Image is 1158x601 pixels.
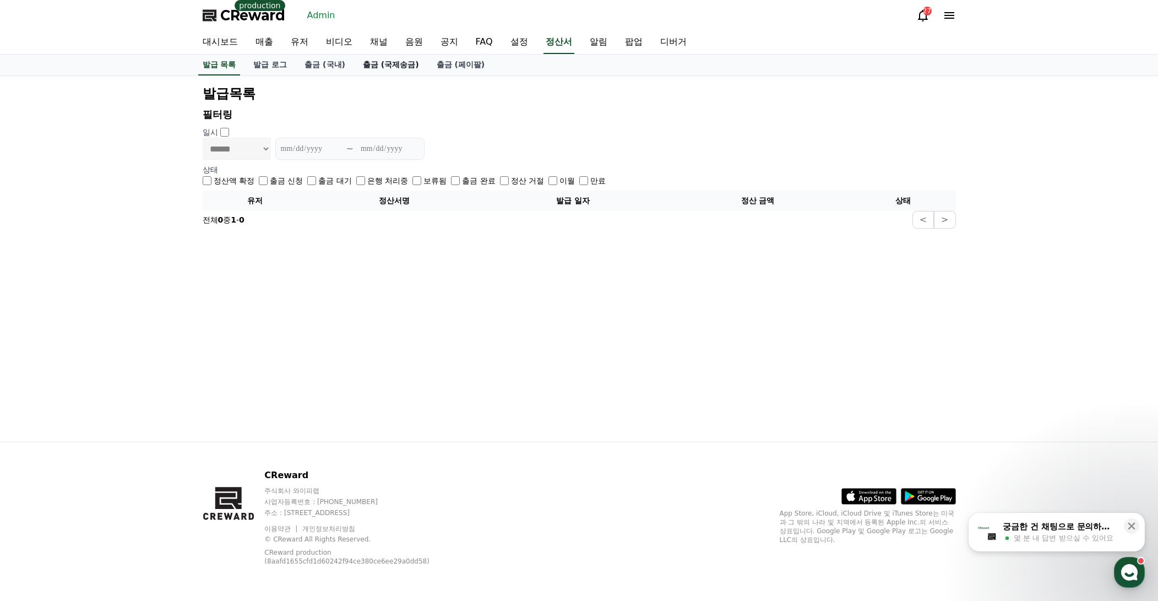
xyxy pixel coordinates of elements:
[432,31,467,54] a: 공지
[220,7,285,24] span: CReward
[282,31,317,54] a: 유저
[239,215,244,224] strong: 0
[35,366,41,375] span: 홈
[203,127,218,138] p: 일시
[264,497,458,506] p: 사업자등록번호 : [PHONE_NUMBER]
[101,366,114,375] span: 대화
[203,214,244,225] p: 전체 중 -
[665,191,850,211] th: 정산 금액
[302,525,355,533] a: 개인정보처리방침
[296,55,354,75] a: 출금 (국내)
[462,175,495,186] label: 출금 완료
[428,55,494,75] a: 출금 (페이팔)
[264,535,458,544] p: © CReward All Rights Reserved.
[396,31,432,54] a: 음원
[346,142,354,155] p: ~
[3,349,73,377] a: 홈
[916,9,929,22] a: 27
[923,7,932,15] div: 27
[203,191,308,211] th: 유저
[203,7,285,24] a: CReward
[73,349,142,377] a: 대화
[467,31,502,54] a: FAQ
[264,469,458,482] p: CReward
[308,191,481,211] th: 정산서명
[423,175,447,186] label: 보류됨
[214,175,254,186] label: 정산액 확정
[354,55,428,75] a: 출금 (국제송금)
[581,31,616,54] a: 알림
[264,508,458,517] p: 주소 : [STREET_ADDRESS]
[318,175,351,186] label: 출금 대기
[142,349,211,377] a: 설정
[481,191,665,211] th: 발급 일자
[367,175,408,186] label: 은행 처리중
[559,175,575,186] label: 이월
[264,525,299,533] a: 이용약관
[247,31,282,54] a: 매출
[264,486,458,495] p: 주식회사 와이피랩
[511,175,544,186] label: 정산 거절
[203,164,956,175] p: 상태
[651,31,695,54] a: 디버거
[850,191,956,211] th: 상태
[170,366,183,375] span: 설정
[218,215,224,224] strong: 0
[780,509,956,544] p: App Store, iCloud, iCloud Drive 및 iTunes Store는 미국과 그 밖의 나라 및 지역에서 등록된 Apple Inc.의 서비스 상표입니다. Goo...
[244,55,296,75] a: 발급 로그
[194,31,247,54] a: 대시보드
[616,31,651,54] a: 팝업
[270,175,303,186] label: 출금 신청
[203,107,956,122] p: 필터링
[198,55,241,75] a: 발급 목록
[264,548,441,566] p: CReward production (8aafd1655cfd1d60242f94ce380ce6ee29a0dd58)
[934,211,955,229] button: >
[543,31,574,54] a: 정산서
[317,31,361,54] a: 비디오
[912,211,934,229] button: <
[590,175,606,186] label: 만료
[502,31,537,54] a: 설정
[361,31,396,54] a: 채널
[303,7,340,24] a: Admin
[203,85,956,102] h2: 발급목록
[231,215,236,224] strong: 1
